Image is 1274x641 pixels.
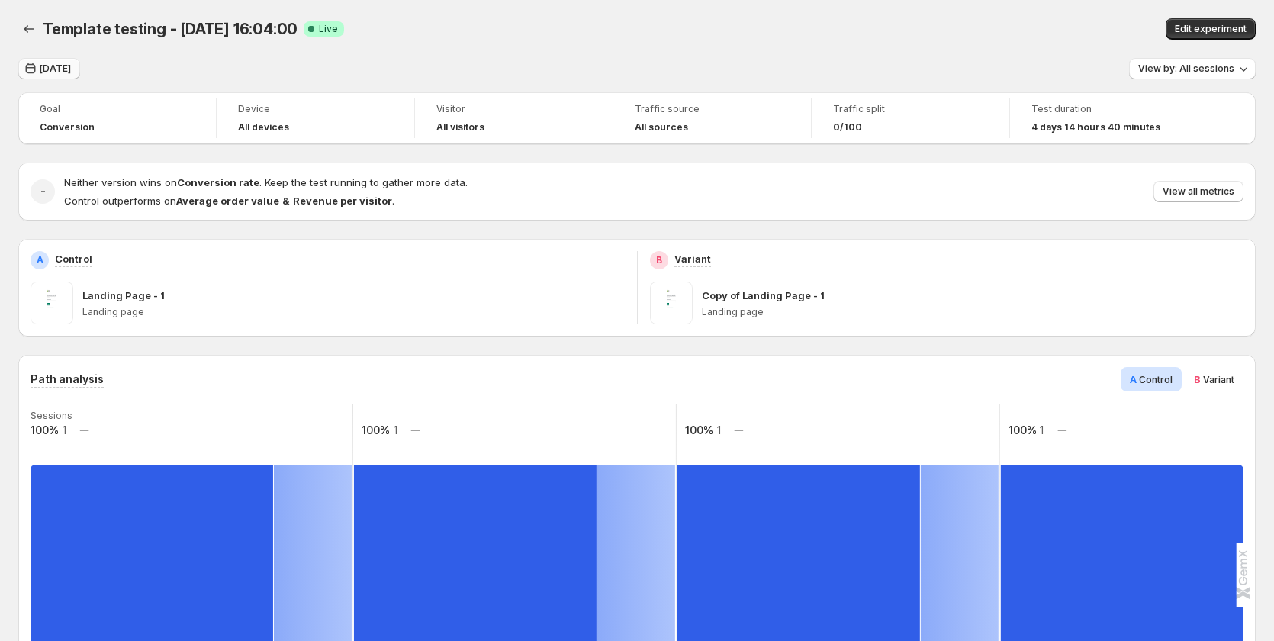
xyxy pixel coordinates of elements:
a: GoalConversion [40,101,195,135]
span: Neither version wins on . Keep the test running to gather more data. [64,176,468,188]
a: DeviceAll devices [238,101,393,135]
span: Live [319,23,338,35]
h2: A [37,254,43,266]
h2: B [656,254,662,266]
text: 100% [1009,424,1037,436]
button: View by: All sessions [1129,58,1256,79]
span: Traffic split [833,103,988,115]
span: View by: All sessions [1138,63,1234,75]
text: 1 [717,424,721,436]
p: Variant [674,251,711,266]
text: 100% [685,424,713,436]
h2: - [40,184,46,199]
span: Visitor [436,103,591,115]
a: Traffic split0/100 [833,101,988,135]
img: Copy of Landing Page - 1 [650,282,693,324]
span: A [1130,373,1137,385]
button: View all metrics [1153,181,1243,202]
p: Copy of Landing Page - 1 [702,288,825,303]
p: Control [55,251,92,266]
strong: Revenue per visitor [293,195,392,207]
span: Goal [40,103,195,115]
p: Landing page [702,306,1244,318]
strong: & [282,195,290,207]
text: 1 [394,424,397,436]
img: Landing Page - 1 [31,282,73,324]
h3: Path analysis [31,372,104,387]
a: Test duration4 days 14 hours 40 minutes [1031,101,1187,135]
strong: Conversion rate [177,176,259,188]
span: B [1194,373,1201,385]
text: 1 [1040,424,1044,436]
text: 100% [31,424,59,436]
span: Control [1139,374,1173,385]
span: Conversion [40,121,95,134]
button: [DATE] [18,58,80,79]
text: 100% [362,424,390,436]
span: Variant [1203,374,1234,385]
strong: Average order value [176,195,279,207]
a: VisitorAll visitors [436,101,591,135]
span: Device [238,103,393,115]
p: Landing Page - 1 [82,288,165,303]
h4: All visitors [436,121,484,134]
h4: All devices [238,121,289,134]
button: Back [18,18,40,40]
p: Landing page [82,306,625,318]
span: 0/100 [833,121,862,134]
span: Traffic source [635,103,790,115]
a: Traffic sourceAll sources [635,101,790,135]
span: Control outperforms on . [64,195,394,207]
span: 4 days 14 hours 40 minutes [1031,121,1160,134]
span: Test duration [1031,103,1187,115]
text: Sessions [31,410,72,421]
h4: All sources [635,121,688,134]
span: Edit experiment [1175,23,1247,35]
span: Template testing - [DATE] 16:04:00 [43,20,298,38]
text: 1 [63,424,66,436]
span: [DATE] [40,63,71,75]
span: View all metrics [1163,185,1234,198]
button: Edit experiment [1166,18,1256,40]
